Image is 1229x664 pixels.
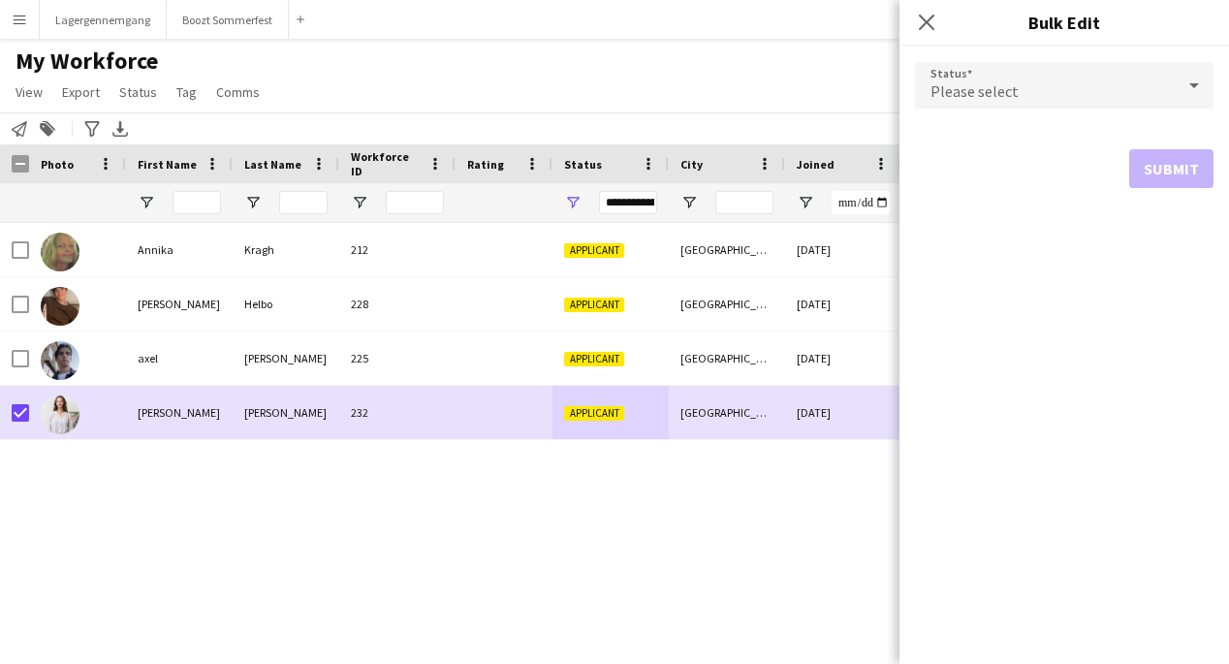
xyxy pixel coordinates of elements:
[62,83,100,101] span: Export
[564,352,624,366] span: Applicant
[41,341,79,380] img: axel heilmann helbo
[41,287,79,326] img: Anton Helbo
[669,277,785,331] div: [GEOGRAPHIC_DATA]
[564,298,624,312] span: Applicant
[41,157,74,172] span: Photo
[669,332,785,385] div: [GEOGRAPHIC_DATA]
[351,149,421,178] span: Workforce ID
[832,191,890,214] input: Joined Filter Input
[109,117,132,141] app-action-btn: Export XLSX
[41,233,79,271] img: Annika Kragh
[680,194,698,211] button: Open Filter Menu
[233,386,339,439] div: [PERSON_NAME]
[339,332,456,385] div: 225
[467,157,504,172] span: Rating
[111,79,165,105] a: Status
[138,194,155,211] button: Open Filter Menu
[169,79,205,105] a: Tag
[40,1,167,39] button: Lagergennemgang
[126,332,233,385] div: axel
[244,157,301,172] span: Last Name
[564,406,624,421] span: Applicant
[564,157,602,172] span: Status
[785,332,901,385] div: [DATE]
[126,386,233,439] div: [PERSON_NAME]
[785,277,901,331] div: [DATE]
[54,79,108,105] a: Export
[339,223,456,276] div: 212
[8,79,50,105] a: View
[339,277,456,331] div: 228
[216,83,260,101] span: Comms
[680,157,703,172] span: City
[167,1,289,39] button: Boozt Sommerfest
[233,277,339,331] div: Helbo
[8,117,31,141] app-action-btn: Notify workforce
[899,10,1229,35] h3: Bulk Edit
[36,117,59,141] app-action-btn: Add to tag
[339,386,456,439] div: 232
[126,223,233,276] div: Annika
[80,117,104,141] app-action-btn: Advanced filters
[785,223,901,276] div: [DATE]
[173,191,221,214] input: First Name Filter Input
[244,194,262,211] button: Open Filter Menu
[797,157,835,172] span: Joined
[119,83,157,101] span: Status
[16,47,158,76] span: My Workforce
[208,79,268,105] a: Comms
[41,395,79,434] img: Marie-Sofie Ortmann
[233,223,339,276] div: Kragh
[715,191,773,214] input: City Filter Input
[126,277,233,331] div: [PERSON_NAME]
[669,386,785,439] div: [GEOGRAPHIC_DATA]
[564,194,582,211] button: Open Filter Menu
[785,386,901,439] div: [DATE]
[351,194,368,211] button: Open Filter Menu
[564,243,624,258] span: Applicant
[669,223,785,276] div: [GEOGRAPHIC_DATA]
[176,83,197,101] span: Tag
[233,332,339,385] div: [PERSON_NAME]
[386,191,444,214] input: Workforce ID Filter Input
[138,157,197,172] span: First Name
[279,191,328,214] input: Last Name Filter Input
[797,194,814,211] button: Open Filter Menu
[16,83,43,101] span: View
[930,81,1019,101] span: Please select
